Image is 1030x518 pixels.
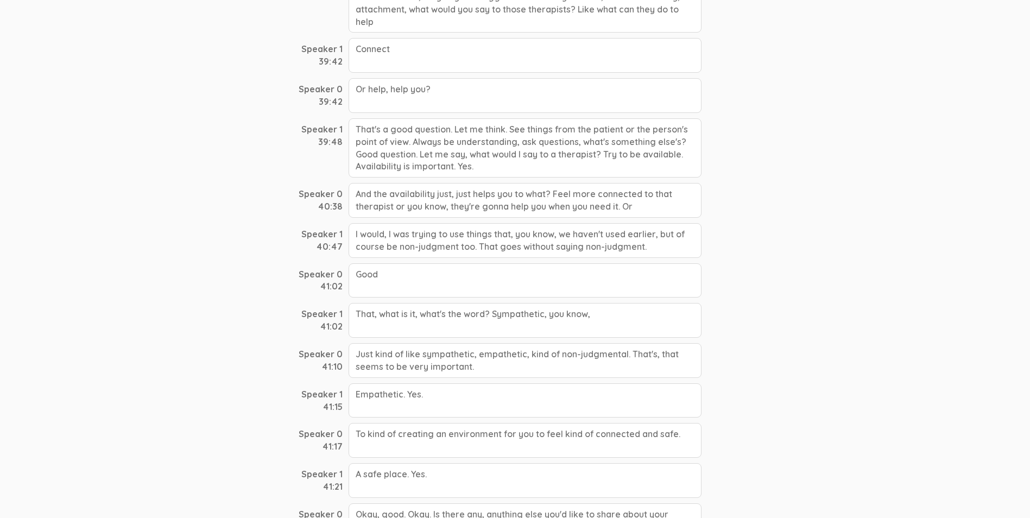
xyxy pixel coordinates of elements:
[349,78,702,113] div: Or help, help you?
[349,383,702,418] div: Empathetic. Yes.
[299,440,343,453] div: 41:17
[299,388,343,401] div: Speaker 1
[349,118,702,178] div: That's a good question. Let me think. See things from the patient or the person's point of view. ...
[349,183,702,218] div: And the availability just, just helps you to what? Feel more connected to that therapist or you k...
[349,343,702,378] div: Just kind of like sympathetic, empathetic, kind of non-judgmental. That's, that seems to be very ...
[299,280,343,293] div: 41:02
[299,136,343,148] div: 39:48
[299,83,343,96] div: Speaker 0
[299,308,343,320] div: Speaker 1
[299,188,343,200] div: Speaker 0
[299,361,343,373] div: 41:10
[299,468,343,481] div: Speaker 1
[349,263,702,298] div: Good
[299,481,343,493] div: 41:21
[299,43,343,55] div: Speaker 1
[299,200,343,213] div: 40:38
[349,38,702,73] div: Connect
[349,463,702,498] div: A safe place. Yes.
[299,228,343,241] div: Speaker 1
[299,428,343,440] div: Speaker 0
[299,241,343,253] div: 40:47
[349,423,702,458] div: To kind of creating an environment for you to feel kind of connected and safe.
[299,268,343,281] div: Speaker 0
[976,466,1030,518] iframe: Chat Widget
[299,96,343,108] div: 39:42
[299,401,343,413] div: 41:15
[349,303,702,338] div: That, what is it, what's the word? Sympathetic, you know,
[299,123,343,136] div: Speaker 1
[299,348,343,361] div: Speaker 0
[299,55,343,68] div: 39:42
[299,320,343,333] div: 41:02
[349,223,702,258] div: I would, I was trying to use things that, you know, we haven't used earlier, but of course be non...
